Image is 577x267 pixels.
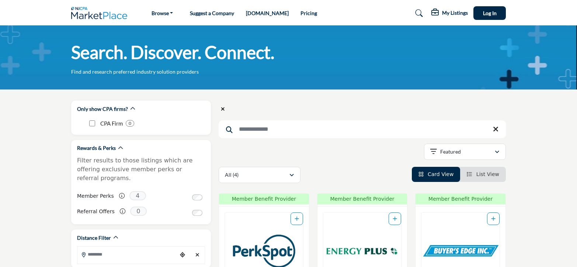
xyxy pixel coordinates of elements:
[476,171,499,177] span: List View
[192,247,203,263] div: Clear search location
[300,10,317,16] a: Pricing
[221,106,225,112] i: Clear search location
[246,10,289,16] a: [DOMAIN_NAME]
[130,207,147,216] span: 0
[491,216,496,222] a: Add To List
[89,120,95,126] input: CPA Firm checkbox
[192,210,202,216] input: Switch to Referral Offers
[320,195,405,203] span: Member Benefit Provider
[393,216,397,222] a: Add To List
[225,171,239,179] p: All (4)
[219,167,300,183] button: All (4)
[71,7,131,19] img: Site Logo
[77,205,115,218] label: Referral Offers
[71,68,199,75] p: Find and research preferred industry solution providers
[295,216,299,222] a: Add To List
[219,120,506,138] input: Search Keyword
[77,105,128,113] h2: Only show CPA firms?
[129,191,146,200] span: 4
[126,120,134,127] div: 0 Results For CPA Firm
[418,195,503,203] span: Member Benefit Provider
[177,247,188,263] div: Choose your current location
[408,7,428,19] a: Search
[77,247,177,261] input: Search Location
[77,234,111,242] h2: Distance Filter
[418,171,454,177] a: View Card
[77,190,114,203] label: Member Perks
[100,119,123,128] p: CPA Firm: CPA Firm
[221,195,307,203] span: Member Benefit Provider
[192,194,202,200] input: Switch to Member Perks
[424,144,506,160] button: Featured
[473,6,506,20] button: Log In
[460,167,506,182] li: List View
[428,171,453,177] span: Card View
[467,171,499,177] a: View List
[412,167,460,182] li: Card View
[431,9,468,18] div: My Listings
[442,10,468,16] h5: My Listings
[77,144,116,152] h2: Rewards & Perks
[483,10,497,16] span: Log In
[129,121,131,126] b: 0
[146,8,178,18] a: Browse
[71,41,274,64] h1: Search. Discover. Connect.
[440,148,461,155] p: Featured
[77,156,205,183] p: Filter results to those listings which are offering exclusive member perks or referral programs.
[190,10,234,16] a: Suggest a Company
